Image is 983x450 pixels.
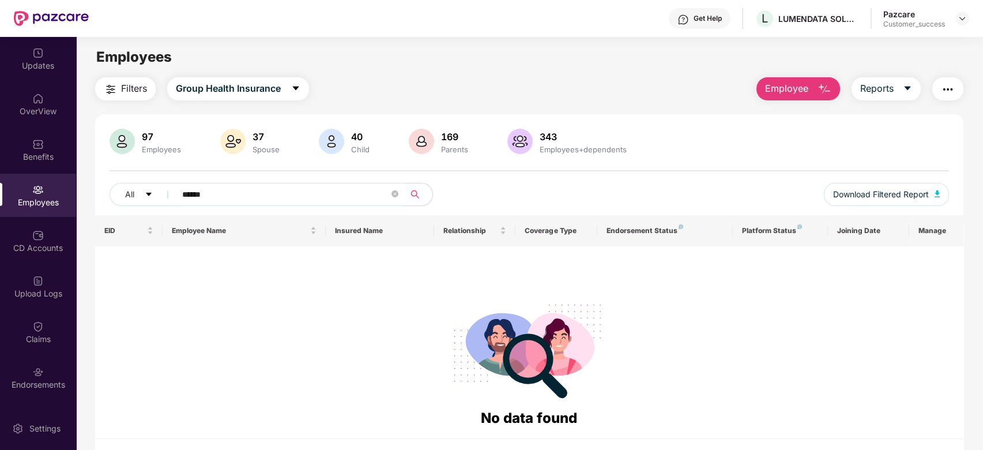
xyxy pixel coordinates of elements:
[326,215,434,246] th: Insured Name
[176,81,281,96] span: Group Health Insurance
[909,215,963,246] th: Manage
[95,215,163,246] th: EID
[32,275,44,287] img: svg+xml;base64,PHN2ZyBpZD0iVXBsb2FkX0xvZ3MiIGRhdGEtbmFtZT0iVXBsb2FkIExvZ3MiIHhtbG5zPSJodHRwOi8vd3...
[32,47,44,59] img: svg+xml;base64,PHN2ZyBpZD0iVXBkYXRlZCIgeG1sbnM9Imh0dHA6Ly93d3cudzMub3JnLzIwMDAvc3ZnIiB3aWR0aD0iMj...
[110,129,135,154] img: svg+xml;base64,PHN2ZyB4bWxucz0iaHR0cDovL3d3dy53My5vcmcvMjAwMC9zdmciIHhtbG5zOnhsaW5rPSJodHRwOi8vd3...
[349,145,372,154] div: Child
[391,189,398,200] span: close-circle
[958,14,967,23] img: svg+xml;base64,PHN2ZyBpZD0iRHJvcGRvd24tMzJ4MzIiIHhtbG5zPSJodHRwOi8vd3d3LnczLm9yZy8yMDAwL3N2ZyIgd2...
[104,82,118,96] img: svg+xml;base64,PHN2ZyB4bWxucz0iaHR0cDovL3d3dy53My5vcmcvMjAwMC9zdmciIHdpZHRoPSIyNCIgaGVpZ2h0PSIyNC...
[762,12,768,25] span: L
[677,14,689,25] img: svg+xml;base64,PHN2ZyBpZD0iSGVscC0zMngzMiIgeG1sbnM9Imh0dHA6Ly93d3cudzMub3JnLzIwMDAvc3ZnIiB3aWR0aD...
[172,226,307,235] span: Employee Name
[833,188,929,201] span: Download Filtered Report
[742,226,819,235] div: Platform Status
[96,48,172,65] span: Employees
[291,84,300,94] span: caret-down
[404,190,427,199] span: search
[515,215,597,246] th: Coverage Type
[250,145,282,154] div: Spouse
[434,215,515,246] th: Relationship
[935,190,940,197] img: svg+xml;base64,PHN2ZyB4bWxucz0iaHR0cDovL3d3dy53My5vcmcvMjAwMC9zdmciIHhtbG5zOnhsaW5rPSJodHRwOi8vd3...
[140,145,183,154] div: Employees
[167,77,309,100] button: Group Health Insurancecaret-down
[607,226,724,235] div: Endorsement Status
[778,13,859,24] div: LUMENDATA SOLUTIONS INDIA PRIVATE LIMITED
[941,82,955,96] img: svg+xml;base64,PHN2ZyB4bWxucz0iaHR0cDovL3d3dy53My5vcmcvMjAwMC9zdmciIHdpZHRoPSIyNCIgaGVpZ2h0PSIyNC...
[694,14,722,23] div: Get Help
[446,290,612,407] img: svg+xml;base64,PHN2ZyB4bWxucz0iaHR0cDovL3d3dy53My5vcmcvMjAwMC9zdmciIHdpZHRoPSIyODgiIGhlaWdodD0iMj...
[220,129,246,154] img: svg+xml;base64,PHN2ZyB4bWxucz0iaHR0cDovL3d3dy53My5vcmcvMjAwMC9zdmciIHhtbG5zOnhsaW5rPSJodHRwOi8vd3...
[26,423,64,434] div: Settings
[12,423,24,434] img: svg+xml;base64,PHN2ZyBpZD0iU2V0dGluZy0yMHgyMCIgeG1sbnM9Imh0dHA6Ly93d3cudzMub3JnLzIwMDAvc3ZnIiB3aW...
[439,145,470,154] div: Parents
[121,81,147,96] span: Filters
[110,183,180,206] button: Allcaret-down
[481,410,577,426] span: No data found
[852,77,921,100] button: Reportscaret-down
[537,131,629,142] div: 343
[860,81,894,96] span: Reports
[32,184,44,196] img: svg+xml;base64,PHN2ZyBpZD0iRW1wbG95ZWVzIiB4bWxucz0iaHR0cDovL3d3dy53My5vcmcvMjAwMC9zdmciIHdpZHRoPS...
[903,84,912,94] span: caret-down
[32,230,44,241] img: svg+xml;base64,PHN2ZyBpZD0iQ0RfQWNjb3VudHMiIGRhdGEtbmFtZT0iQ0QgQWNjb3VudHMiIHhtbG5zPSJodHRwOi8vd3...
[883,9,945,20] div: Pazcare
[14,11,89,26] img: New Pazcare Logo
[828,215,909,246] th: Joining Date
[95,77,156,100] button: Filters
[824,183,950,206] button: Download Filtered Report
[32,366,44,378] img: svg+xml;base64,PHN2ZyBpZD0iRW5kb3JzZW1lbnRzIiB4bWxucz0iaHR0cDovL3d3dy53My5vcmcvMjAwMC9zdmciIHdpZH...
[537,145,629,154] div: Employees+dependents
[756,77,840,100] button: Employee
[163,215,325,246] th: Employee Name
[349,131,372,142] div: 40
[319,129,344,154] img: svg+xml;base64,PHN2ZyB4bWxucz0iaHR0cDovL3d3dy53My5vcmcvMjAwMC9zdmciIHhtbG5zOnhsaW5rPSJodHRwOi8vd3...
[439,131,470,142] div: 169
[443,226,498,235] span: Relationship
[32,138,44,150] img: svg+xml;base64,PHN2ZyBpZD0iQmVuZWZpdHMiIHhtbG5zPSJodHRwOi8vd3d3LnczLm9yZy8yMDAwL3N2ZyIgd2lkdGg9Ij...
[883,20,945,29] div: Customer_success
[409,129,434,154] img: svg+xml;base64,PHN2ZyB4bWxucz0iaHR0cDovL3d3dy53My5vcmcvMjAwMC9zdmciIHhtbG5zOnhsaW5rPSJodHRwOi8vd3...
[391,190,398,197] span: close-circle
[797,224,802,229] img: svg+xml;base64,PHN2ZyB4bWxucz0iaHR0cDovL3d3dy53My5vcmcvMjAwMC9zdmciIHdpZHRoPSI4IiBoZWlnaHQ9IjgiIH...
[104,226,145,235] span: EID
[679,224,683,229] img: svg+xml;base64,PHN2ZyB4bWxucz0iaHR0cDovL3d3dy53My5vcmcvMjAwMC9zdmciIHdpZHRoPSI4IiBoZWlnaHQ9IjgiIH...
[32,93,44,104] img: svg+xml;base64,PHN2ZyBpZD0iSG9tZSIgeG1sbnM9Imh0dHA6Ly93d3cudzMub3JnLzIwMDAvc3ZnIiB3aWR0aD0iMjAiIG...
[404,183,433,206] button: search
[507,129,533,154] img: svg+xml;base64,PHN2ZyB4bWxucz0iaHR0cDovL3d3dy53My5vcmcvMjAwMC9zdmciIHhtbG5zOnhsaW5rPSJodHRwOi8vd3...
[125,188,134,201] span: All
[250,131,282,142] div: 37
[818,82,831,96] img: svg+xml;base64,PHN2ZyB4bWxucz0iaHR0cDovL3d3dy53My5vcmcvMjAwMC9zdmciIHhtbG5zOnhsaW5rPSJodHRwOi8vd3...
[145,190,153,200] span: caret-down
[140,131,183,142] div: 97
[32,321,44,332] img: svg+xml;base64,PHN2ZyBpZD0iQ2xhaW0iIHhtbG5zPSJodHRwOi8vd3d3LnczLm9yZy8yMDAwL3N2ZyIgd2lkdGg9IjIwIi...
[765,81,808,96] span: Employee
